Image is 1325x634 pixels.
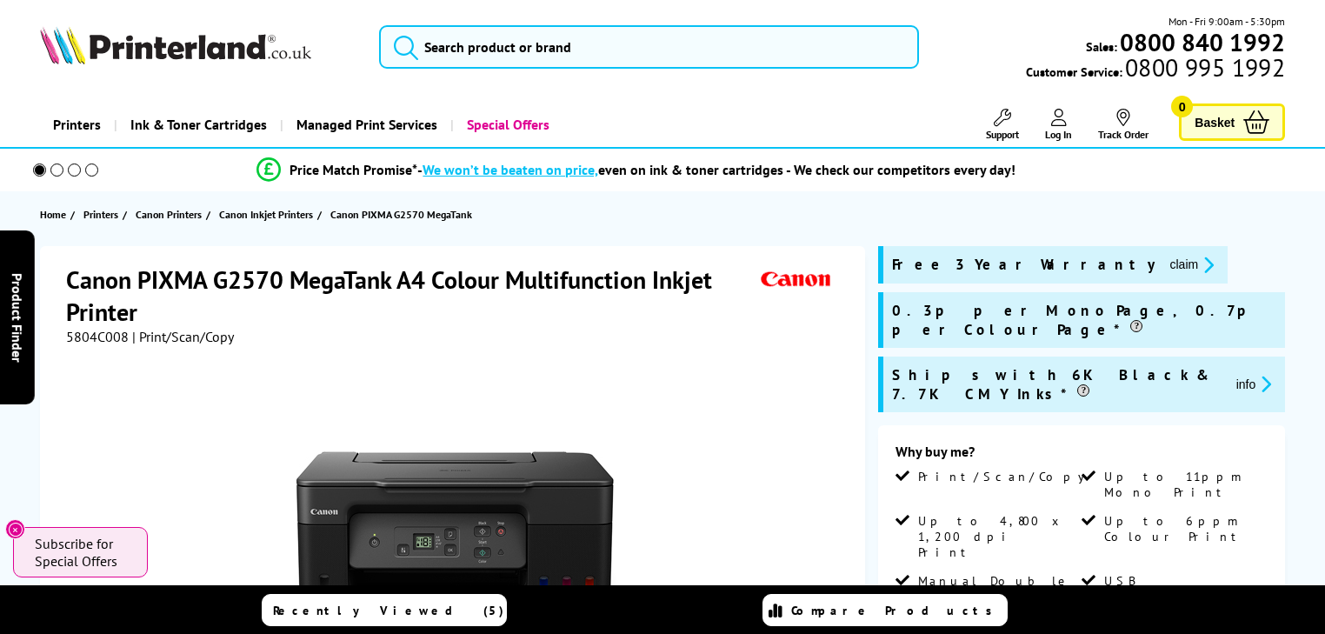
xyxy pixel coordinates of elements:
[892,365,1222,404] span: Ships with 6K Black & 7.7K CMY Inks*
[262,594,507,626] a: Recently Viewed (5)
[450,103,563,147] a: Special Offers
[896,443,1268,469] div: Why buy me?
[892,255,1155,275] span: Free 3 Year Warranty
[219,205,317,224] a: Canon Inkjet Printers
[40,26,311,64] img: Printerland Logo
[40,205,66,224] span: Home
[918,513,1078,560] span: Up to 4,800 x 1,200 dpi Print
[130,103,267,147] span: Ink & Toner Cartridges
[1104,469,1264,500] span: Up to 11ppm Mono Print
[83,205,123,224] a: Printers
[756,264,836,296] img: Canon
[219,205,313,224] span: Canon Inkjet Printers
[9,272,26,362] span: Product Finder
[1026,59,1285,80] span: Customer Service:
[1179,103,1285,141] a: Basket 0
[114,103,280,147] a: Ink & Toner Cartridges
[1104,573,1135,589] span: USB
[918,469,1097,484] span: Print/Scan/Copy
[1098,109,1149,141] a: Track Order
[918,573,1078,620] span: Manual Double Sided Printing
[330,205,476,224] a: Canon PIXMA G2570 MegaTank
[1195,110,1235,134] span: Basket
[5,519,25,539] button: Close
[83,205,118,224] span: Printers
[1086,38,1117,55] span: Sales:
[986,109,1019,141] a: Support
[1045,109,1072,141] a: Log In
[986,128,1019,141] span: Support
[379,25,919,69] input: Search product or brand
[290,161,417,178] span: Price Match Promise*
[423,161,598,178] span: We won’t be beaten on price,
[330,205,472,224] span: Canon PIXMA G2570 MegaTank
[1120,26,1285,58] b: 0800 840 1992
[280,103,450,147] a: Managed Print Services
[1171,96,1193,117] span: 0
[1117,34,1285,50] a: 0800 840 1992
[273,603,504,618] span: Recently Viewed (5)
[417,161,1015,178] div: - even on ink & toner cartridges - We check our competitors every day!
[1231,374,1277,394] button: promo-description
[1122,59,1285,76] span: 0800 995 1992
[136,205,206,224] a: Canon Printers
[791,603,1002,618] span: Compare Products
[66,328,129,345] span: 5804C008
[762,594,1008,626] a: Compare Products
[132,328,234,345] span: | Print/Scan/Copy
[9,155,1264,185] li: modal_Promise
[66,264,757,328] h1: Canon PIXMA G2570 MegaTank A4 Colour Multifunction Inkjet Printer
[40,205,70,224] a: Home
[1045,128,1072,141] span: Log In
[1104,513,1264,544] span: Up to 6ppm Colour Print
[1169,13,1285,30] span: Mon - Fri 9:00am - 5:30pm
[136,205,202,224] span: Canon Printers
[1164,255,1219,275] button: promo-description
[892,301,1276,339] span: 0.3p per Mono Page, 0.7p per Colour Page*
[40,26,357,68] a: Printerland Logo
[40,103,114,147] a: Printers
[35,535,130,570] span: Subscribe for Special Offers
